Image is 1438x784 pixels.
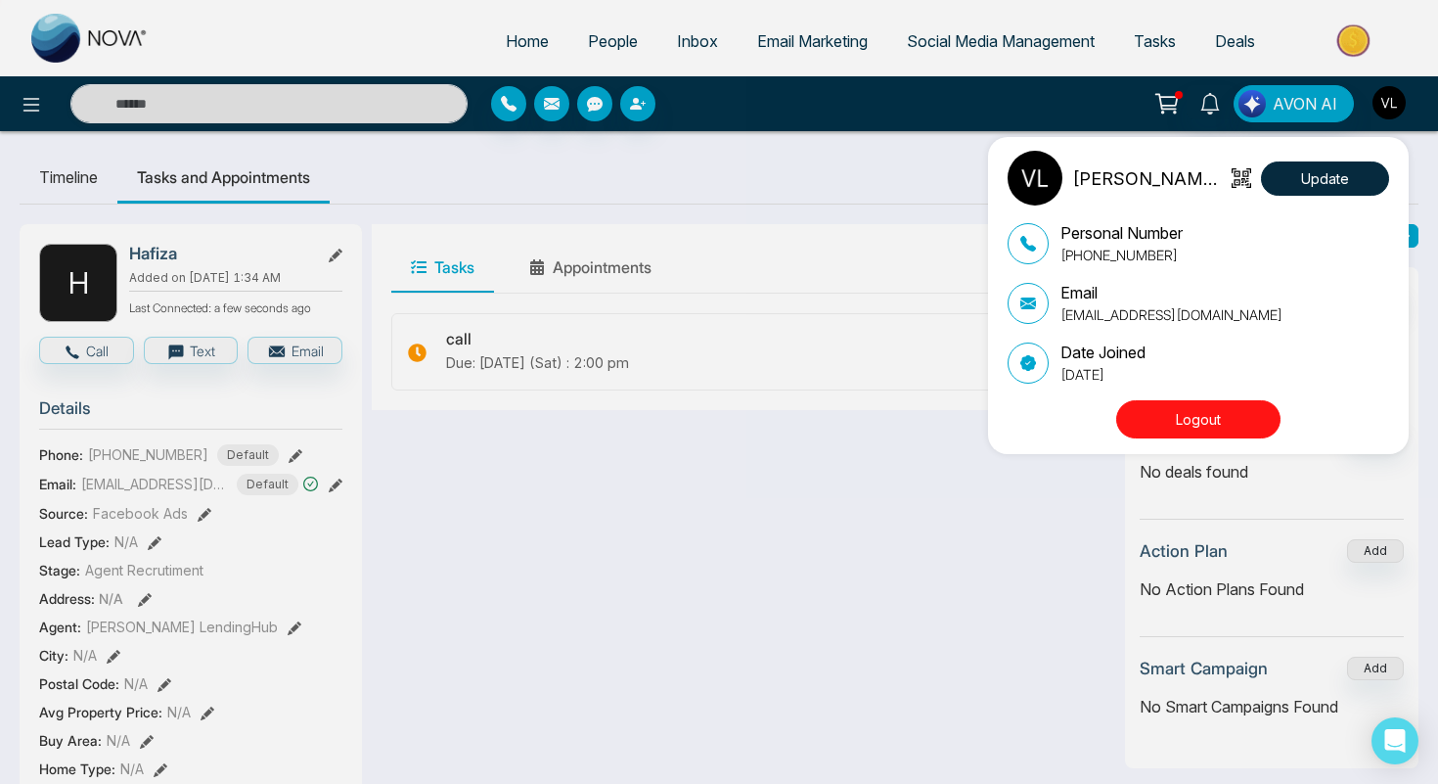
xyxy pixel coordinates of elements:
div: Open Intercom Messenger [1371,717,1418,764]
p: Date Joined [1060,341,1146,364]
p: Email [1060,281,1282,304]
p: [EMAIL_ADDRESS][DOMAIN_NAME] [1060,304,1282,325]
p: Personal Number [1060,221,1183,245]
p: [PERSON_NAME] LendingHub [1072,165,1226,192]
button: Update [1261,161,1389,196]
button: Logout [1116,400,1281,438]
p: [PHONE_NUMBER] [1060,245,1183,265]
p: [DATE] [1060,364,1146,385]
